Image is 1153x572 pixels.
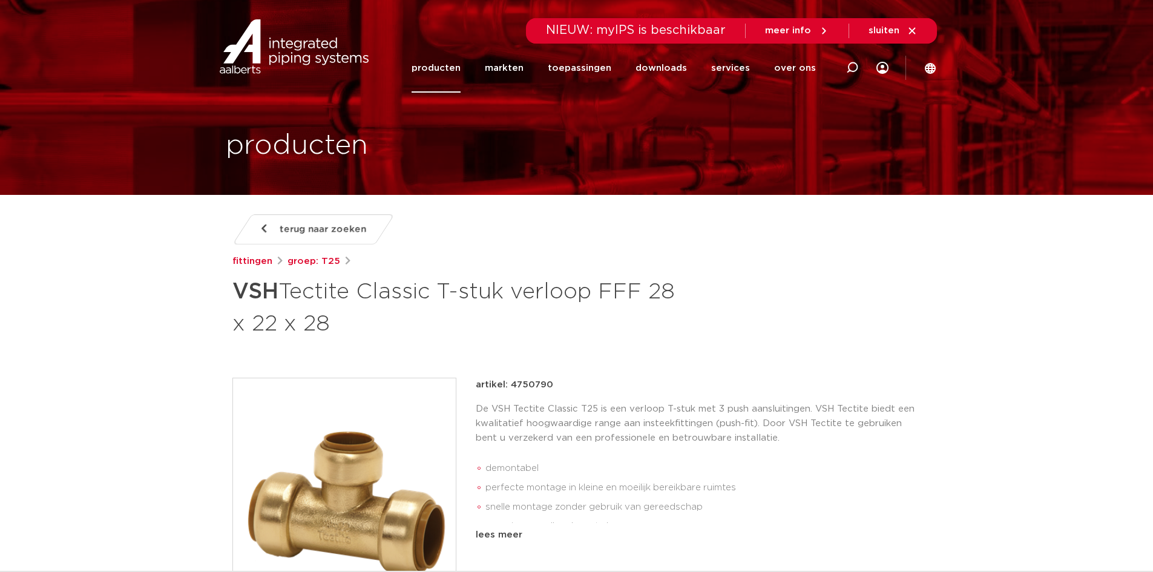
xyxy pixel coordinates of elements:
[412,44,816,93] nav: Menu
[232,281,278,303] strong: VSH
[476,528,921,542] div: lees meer
[485,459,921,478] li: demontabel
[287,254,340,269] a: groep: T25
[485,517,921,536] li: voorzien van alle relevante keuren
[232,274,687,339] h1: Tectite Classic T-stuk verloop FFF 28 x 22 x 28
[476,378,553,392] p: artikel: 4750790
[636,44,687,93] a: downloads
[412,44,461,93] a: producten
[232,254,272,269] a: fittingen
[476,402,921,445] p: De VSH Tectite Classic T25 is een verloop T-stuk met 3 push aansluitingen. VSH Tectite biedt een ...
[765,25,829,36] a: meer info
[546,24,726,36] span: NIEUW: myIPS is beschikbaar
[869,26,899,35] span: sluiten
[232,214,394,245] a: terug naar zoeken
[711,44,750,93] a: services
[485,478,921,498] li: perfecte montage in kleine en moeilijk bereikbare ruimtes
[485,44,524,93] a: markten
[548,44,611,93] a: toepassingen
[765,26,811,35] span: meer info
[869,25,918,36] a: sluiten
[876,44,889,93] div: my IPS
[226,127,368,165] h1: producten
[485,498,921,517] li: snelle montage zonder gebruik van gereedschap
[774,44,816,93] a: over ons
[280,220,366,239] span: terug naar zoeken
